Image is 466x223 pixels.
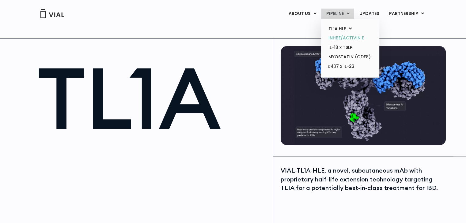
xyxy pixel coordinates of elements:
a: INHBE/ACTIVIN E [323,33,377,43]
div: VIAL-TL1A-HLE, a novel, subcutaneous mAb with proprietary half-life extension technology targetin... [281,166,444,192]
a: PIPELINEMenu Toggle [321,9,354,19]
a: MYOSTATIN (GDF8) [323,52,377,62]
h1: TL1A [37,55,267,141]
a: PARTNERSHIPMenu Toggle [384,9,429,19]
a: ABOUT USMenu Toggle [283,9,321,19]
img: TL1A antibody diagram. [281,46,446,145]
a: α4β7 x IL-23 [323,62,377,71]
a: UPDATES [354,9,384,19]
a: TL1A HLEMenu Toggle [323,24,377,34]
img: Vial Logo [40,9,64,18]
a: IL-13 x TSLP [323,43,377,52]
